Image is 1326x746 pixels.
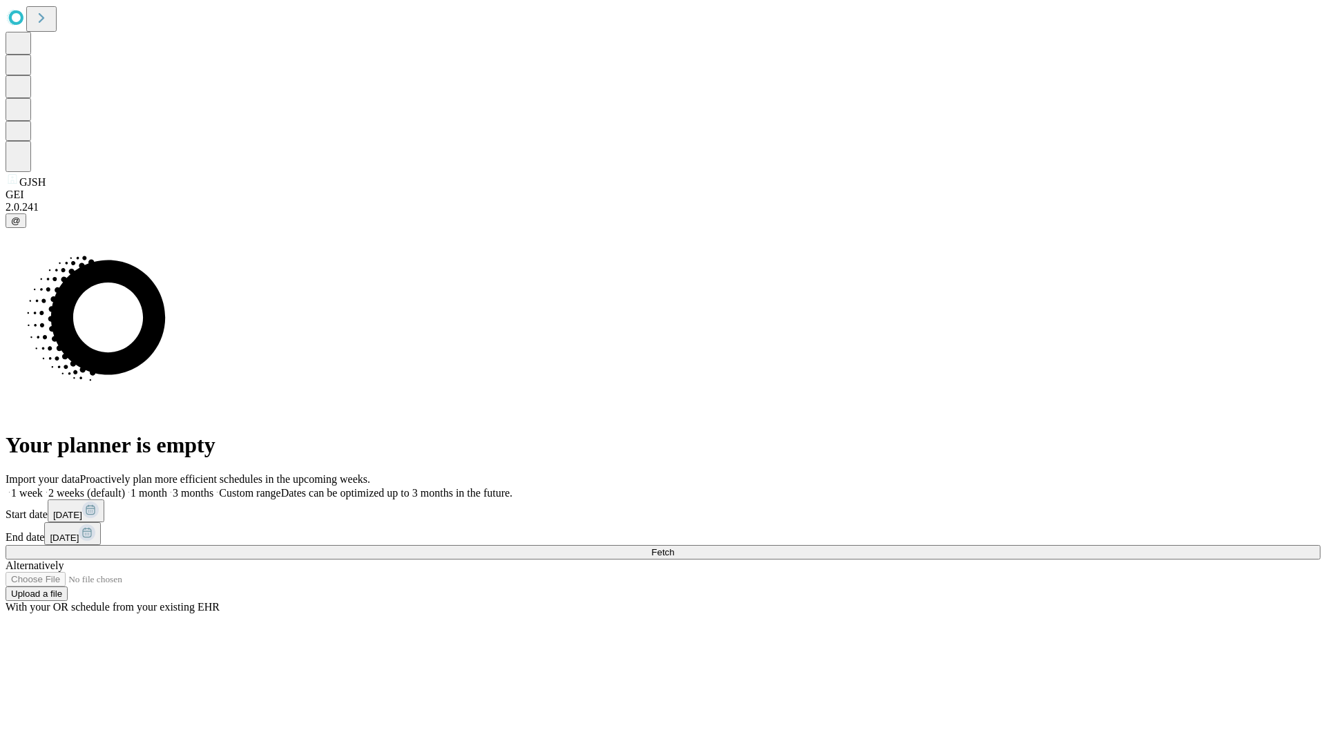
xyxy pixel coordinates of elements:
span: Import your data [6,473,80,485]
span: 2 weeks (default) [48,487,125,499]
button: Upload a file [6,586,68,601]
button: [DATE] [44,522,101,545]
span: @ [11,216,21,226]
span: Alternatively [6,559,64,571]
span: 1 month [131,487,167,499]
span: Proactively plan more efficient schedules in the upcoming weeks. [80,473,370,485]
span: [DATE] [53,510,82,520]
div: 2.0.241 [6,201,1320,213]
div: GEI [6,189,1320,201]
span: Fetch [651,547,674,557]
button: @ [6,213,26,228]
span: 1 week [11,487,43,499]
span: GJSH [19,176,46,188]
span: Dates can be optimized up to 3 months in the future. [281,487,512,499]
span: 3 months [173,487,213,499]
button: Fetch [6,545,1320,559]
h1: Your planner is empty [6,432,1320,458]
span: Custom range [219,487,280,499]
span: [DATE] [50,533,79,543]
div: End date [6,522,1320,545]
div: Start date [6,499,1320,522]
span: With your OR schedule from your existing EHR [6,601,220,613]
button: [DATE] [48,499,104,522]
